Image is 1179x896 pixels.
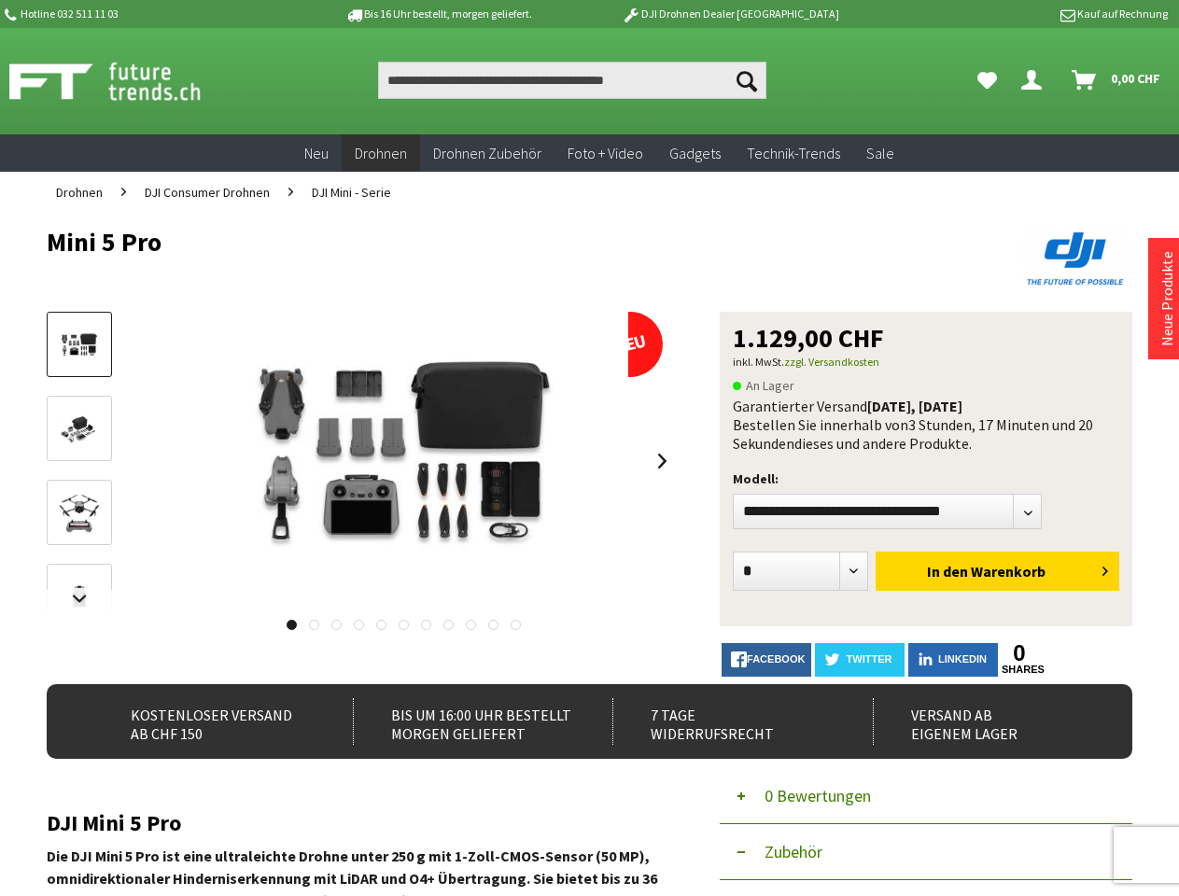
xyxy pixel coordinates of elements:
[1020,228,1132,289] img: DJI
[293,3,584,25] p: Bis 16 Uhr bestellt, morgen geliefert.
[733,468,1119,490] p: Modell:
[720,768,1132,824] button: 0 Bewertungen
[733,351,1119,373] p: inkl. MwSt.
[302,172,400,213] a: DJI Mini - Serie
[135,172,279,213] a: DJI Consumer Drohnen
[1158,251,1176,346] a: Neue Produkte
[938,653,987,665] span: LinkedIn
[1064,62,1170,99] a: Warenkorb
[927,562,968,581] span: In den
[722,643,811,677] a: facebook
[433,144,541,162] span: Drohnen Zubehör
[815,643,905,677] a: twitter
[355,144,407,162] span: Drohnen
[342,134,420,173] a: Drohnen
[56,184,103,201] span: Drohnen
[584,3,876,25] p: DJI Drohnen Dealer [GEOGRAPHIC_DATA]
[873,698,1102,745] div: Versand ab eigenem Lager
[180,312,628,610] img: Mini 5 Pro
[1111,63,1160,93] span: 0,00 CHF
[312,184,391,201] span: DJI Mini - Serie
[734,134,853,173] a: Technik-Trends
[1014,62,1057,99] a: Dein Konto
[47,228,915,256] h1: Mini 5 Pro
[52,328,106,364] img: Vorschau: Mini 5 Pro
[747,144,840,162] span: Technik-Trends
[47,172,112,213] a: Drohnen
[853,134,907,173] a: Sale
[420,134,554,173] a: Drohnen Zubehör
[93,698,322,745] div: Kostenloser Versand ab CHF 150
[867,397,962,415] b: [DATE], [DATE]
[353,698,582,745] div: Bis um 16:00 Uhr bestellt Morgen geliefert
[877,3,1168,25] p: Kauf auf Rechnung
[669,144,721,162] span: Gadgets
[145,184,270,201] span: DJI Consumer Drohnen
[733,325,884,351] span: 1.129,00 CHF
[733,397,1119,453] div: Garantierter Versand Bestellen Sie innerhalb von dieses und andere Produkte.
[9,58,242,105] img: Shop Futuretrends - zur Startseite wechseln
[876,552,1119,591] button: In den Warenkorb
[733,415,1093,453] span: 3 Stunden, 17 Minuten und 20 Sekunden
[747,653,805,665] span: facebook
[866,144,894,162] span: Sale
[304,144,329,162] span: Neu
[908,643,998,677] a: LinkedIn
[47,811,677,835] h2: DJI Mini 5 Pro
[720,824,1132,880] button: Zubehör
[1002,664,1037,676] a: shares
[554,134,656,173] a: Foto + Video
[612,698,841,745] div: 7 Tage Widerrufsrecht
[971,562,1046,581] span: Warenkorb
[727,62,766,99] button: Suchen
[2,3,293,25] p: Hotline 032 511 11 03
[568,144,643,162] span: Foto + Video
[1002,643,1037,664] a: 0
[784,355,879,369] a: zzgl. Versandkosten
[847,653,892,665] span: twitter
[656,134,734,173] a: Gadgets
[291,134,342,173] a: Neu
[733,374,794,397] span: An Lager
[378,62,766,99] input: Produkt, Marke, Kategorie, EAN, Artikelnummer…
[968,62,1006,99] a: Meine Favoriten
